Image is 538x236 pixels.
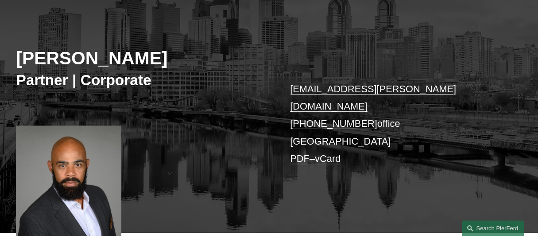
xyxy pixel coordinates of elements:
a: Search this site [462,220,524,236]
h2: [PERSON_NAME] [16,47,269,69]
h3: Partner | Corporate [16,71,269,89]
a: vCard [315,153,341,164]
p: office [GEOGRAPHIC_DATA] – [290,80,501,167]
a: PDF [290,153,310,164]
a: [PHONE_NUMBER] [290,118,377,129]
a: [EMAIL_ADDRESS][PERSON_NAME][DOMAIN_NAME] [290,83,456,112]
